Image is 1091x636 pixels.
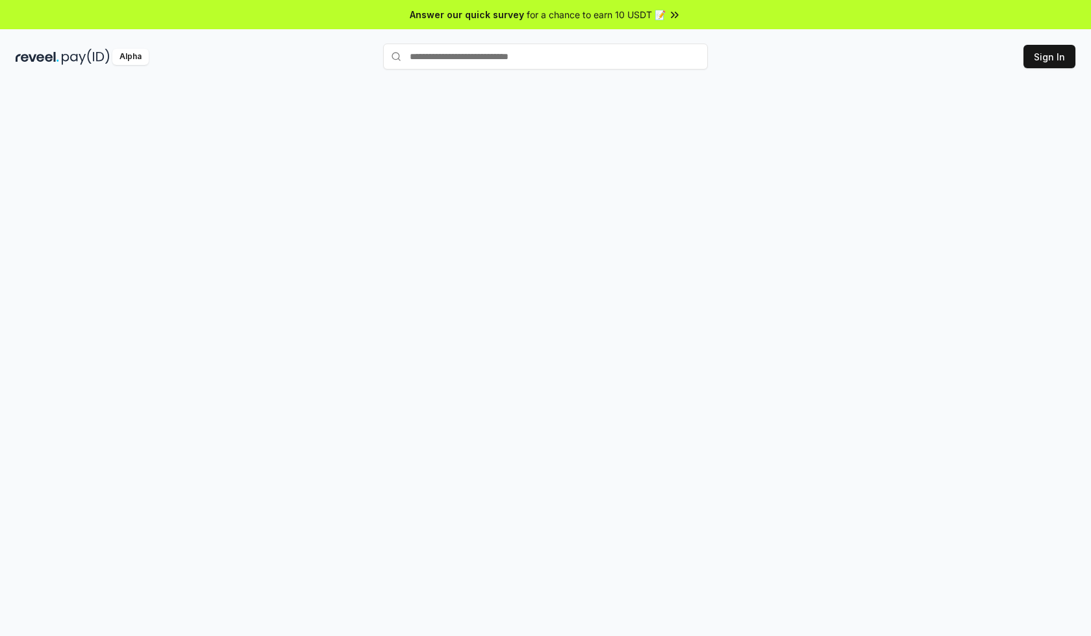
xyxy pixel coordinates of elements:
[527,8,666,21] span: for a chance to earn 10 USDT 📝
[16,49,59,65] img: reveel_dark
[1023,45,1075,68] button: Sign In
[112,49,149,65] div: Alpha
[62,49,110,65] img: pay_id
[410,8,524,21] span: Answer our quick survey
